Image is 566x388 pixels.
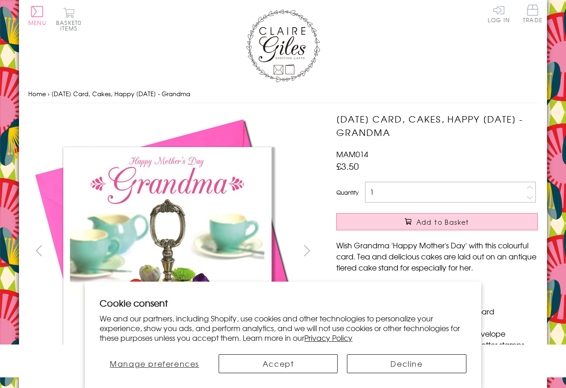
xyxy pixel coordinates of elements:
[336,112,538,139] h1: [DATE] Card, Cakes, Happy [DATE] - Grandma
[523,5,542,23] span: Trade
[488,5,510,23] a: Log In
[51,89,190,98] span: [DATE] Card, Cakes, Happy [DATE] - Grandma
[347,354,466,373] button: Decline
[28,85,538,104] nav: breadcrumbs
[304,332,352,343] a: Privacy Policy
[60,18,82,32] span: 0 items
[246,9,320,82] img: Claire Giles Greetings Cards
[297,240,318,261] button: next
[336,188,358,197] label: Quantity
[416,217,469,227] span: Add to Basket
[28,240,49,261] button: prev
[100,296,466,309] h2: Cookie consent
[336,148,368,160] span: MAM014
[28,18,46,27] span: Menu
[110,358,199,369] span: Manage preferences
[48,89,50,98] span: ›
[100,354,209,373] button: Manage preferences
[28,6,46,25] button: Menu
[100,314,466,342] p: We and our partners, including Shopify, use cookies and other technologies to personalize your ex...
[56,7,82,31] button: Basket0 items
[523,5,542,25] a: Trade
[336,160,359,172] span: £3.50
[336,240,538,273] p: Wish Grandma 'Happy Mother's Day' with this colourful card. Tea and delicious cakes are laid out ...
[219,354,338,373] button: Accept
[28,89,46,98] a: Home
[336,213,538,230] button: Add to Basket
